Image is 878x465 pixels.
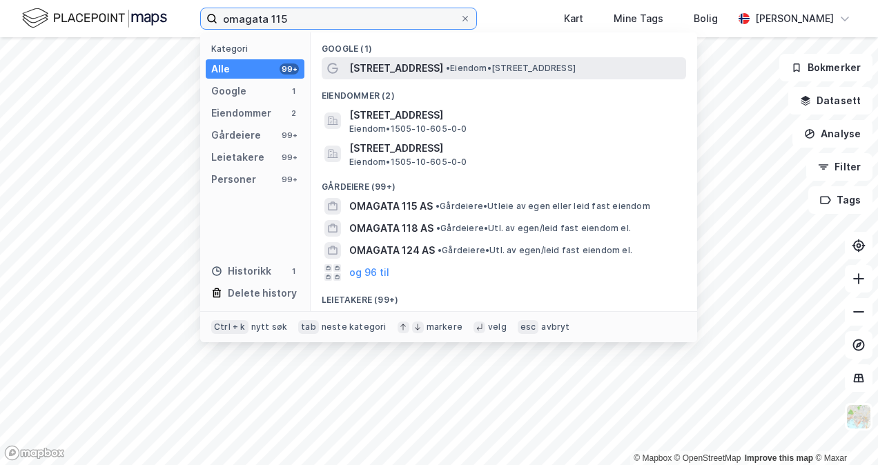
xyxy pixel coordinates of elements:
button: Analyse [792,120,872,148]
span: [STREET_ADDRESS] [349,60,443,77]
div: Bolig [694,10,718,27]
span: • [446,63,450,73]
div: neste kategori [322,321,387,333]
button: Tags [808,186,872,214]
span: Gårdeiere • Utl. av egen/leid fast eiendom el. [436,223,631,234]
div: Ctrl + k [211,320,248,334]
div: tab [298,320,319,334]
div: esc [518,320,539,334]
span: Gårdeiere • Utl. av egen/leid fast eiendom el. [438,245,632,256]
a: Improve this map [745,453,813,463]
iframe: Chat Widget [809,399,878,465]
span: Eiendom • [STREET_ADDRESS] [446,63,576,74]
span: [STREET_ADDRESS] [349,140,681,157]
button: Bokmerker [779,54,872,81]
div: Gårdeiere [211,127,261,144]
div: 99+ [280,174,299,185]
div: Historikk [211,263,271,279]
div: 99+ [280,63,299,75]
div: 1 [288,86,299,97]
div: Personer [211,171,256,188]
div: Eiendommer (2) [311,79,697,104]
span: • [436,223,440,233]
span: Gårdeiere • Utleie av egen eller leid fast eiendom [436,201,650,212]
button: Datasett [788,87,872,115]
div: 99+ [280,152,299,163]
div: Leietakere (99+) [311,284,697,308]
div: velg [488,321,507,333]
div: Mine Tags [614,10,663,27]
div: Alle [211,61,230,77]
div: Kart [564,10,583,27]
span: • [436,201,440,211]
div: 2 [288,108,299,119]
div: Kategori [211,43,304,54]
div: Google [211,83,246,99]
div: avbryt [541,321,569,333]
span: [STREET_ADDRESS] [349,107,681,123]
a: Mapbox homepage [4,445,65,461]
span: OMAGATA 115 AS [349,198,433,215]
div: Leietakere [211,149,264,166]
div: Google (1) [311,32,697,57]
div: Eiendommer [211,105,271,121]
button: og 96 til [349,264,389,281]
div: Delete history [228,285,297,301]
span: OMAGATA 118 AS [349,220,433,237]
button: Filter [806,153,872,181]
a: OpenStreetMap [674,453,741,463]
span: Eiendom • 1505-10-605-0-0 [349,123,467,135]
div: markere [427,321,462,333]
span: • [438,245,442,255]
a: Mapbox [634,453,672,463]
div: 1 [288,266,299,277]
span: Eiendom • 1505-10-605-0-0 [349,157,467,168]
div: Gårdeiere (99+) [311,170,697,195]
input: Søk på adresse, matrikkel, gårdeiere, leietakere eller personer [217,8,460,29]
span: OMAGATA 124 AS [349,242,435,259]
div: [PERSON_NAME] [755,10,834,27]
div: 99+ [280,130,299,141]
img: logo.f888ab2527a4732fd821a326f86c7f29.svg [22,6,167,30]
div: nytt søk [251,321,288,333]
